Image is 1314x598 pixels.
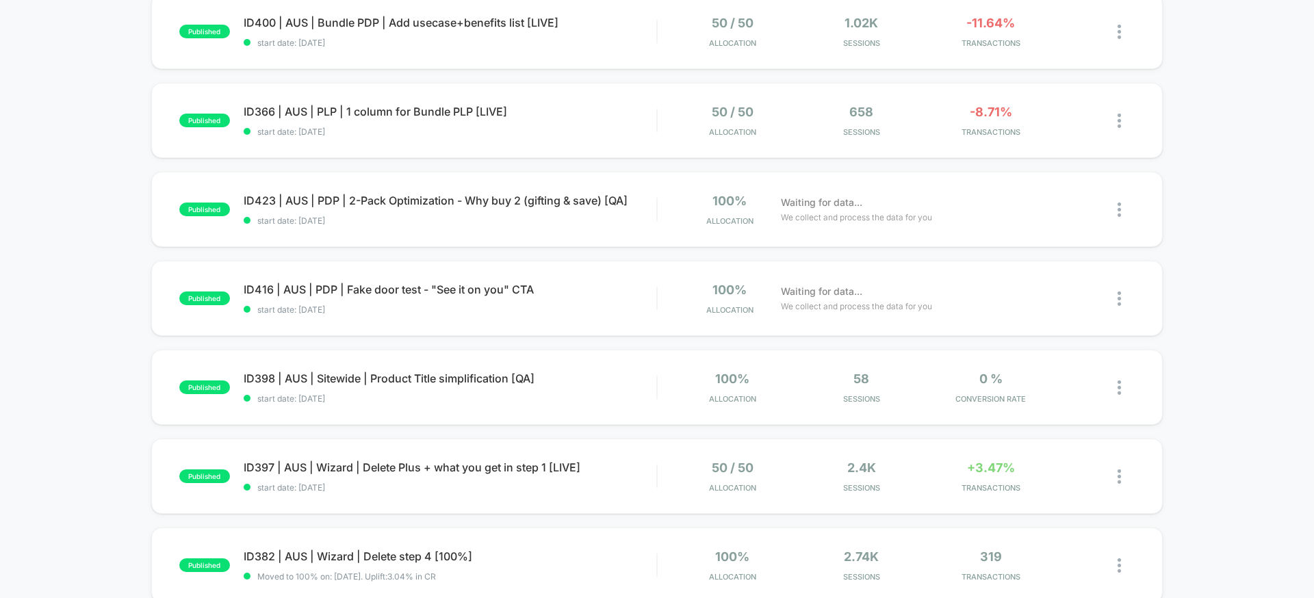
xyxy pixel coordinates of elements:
span: Sessions [801,127,923,137]
span: Sessions [801,38,923,48]
span: Waiting for data... [781,284,862,299]
span: 1.02k [845,16,878,30]
span: ID397 | AUS | Wizard | Delete Plus + what you get in step 1 [LIVE] [244,460,656,474]
img: close [1118,380,1121,395]
span: 50 / 50 [712,105,753,119]
span: 100% [715,372,749,386]
span: ID382 | AUS | Wizard | Delete step 4 [100%] [244,549,656,563]
span: Allocation [709,394,756,404]
span: TRANSACTIONS [929,127,1052,137]
span: 50 / 50 [712,460,753,475]
span: Moved to 100% on: [DATE] . Uplift: 3.04% in CR [257,571,436,582]
span: published [179,380,230,394]
span: published [179,558,230,572]
span: We collect and process the data for you [781,211,932,224]
span: published [179,114,230,127]
span: Sessions [801,572,923,582]
span: ID423 | AUS | PDP | 2-Pack Optimization - Why buy 2 (gifting & save) [QA] [244,194,656,207]
span: TRANSACTIONS [929,572,1052,582]
span: ID398 | AUS | Sitewide | Product Title simplification [QA] [244,372,656,385]
span: Allocation [709,572,756,582]
span: published [179,203,230,216]
span: 100% [712,194,747,208]
img: close [1118,558,1121,573]
img: close [1118,469,1121,484]
span: published [179,25,230,38]
span: TRANSACTIONS [929,483,1052,493]
span: 100% [712,283,747,297]
span: Allocation [706,216,753,226]
span: Sessions [801,394,923,404]
span: start date: [DATE] [244,482,656,493]
span: 0 % [979,372,1003,386]
span: start date: [DATE] [244,216,656,226]
span: 2.74k [844,549,879,564]
span: We collect and process the data for you [781,300,932,313]
span: 319 [980,549,1002,564]
span: 50 / 50 [712,16,753,30]
img: close [1118,114,1121,128]
span: 658 [849,105,873,119]
span: TRANSACTIONS [929,38,1052,48]
span: start date: [DATE] [244,38,656,48]
span: ID416 | AUS | PDP | Fake door test - "See it on you" CTA [244,283,656,296]
span: Waiting for data... [781,195,862,210]
span: ID366 | AUS | PLP | 1 column for Bundle PLP [LIVE] [244,105,656,118]
span: 2.4k [847,460,876,475]
img: close [1118,291,1121,306]
img: close [1118,25,1121,39]
span: 58 [853,372,869,386]
span: -11.64% [966,16,1015,30]
span: -8.71% [970,105,1012,119]
img: close [1118,203,1121,217]
span: start date: [DATE] [244,304,656,315]
span: start date: [DATE] [244,127,656,137]
span: Allocation [709,38,756,48]
span: 100% [715,549,749,564]
span: start date: [DATE] [244,393,656,404]
span: +3.47% [967,460,1015,475]
span: Allocation [709,483,756,493]
span: published [179,291,230,305]
span: CONVERSION RATE [929,394,1052,404]
span: published [179,469,230,483]
span: Sessions [801,483,923,493]
span: Allocation [706,305,753,315]
span: ID400 | AUS | Bundle PDP | Add usecase+benefits list [LIVE] [244,16,656,29]
span: Allocation [709,127,756,137]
